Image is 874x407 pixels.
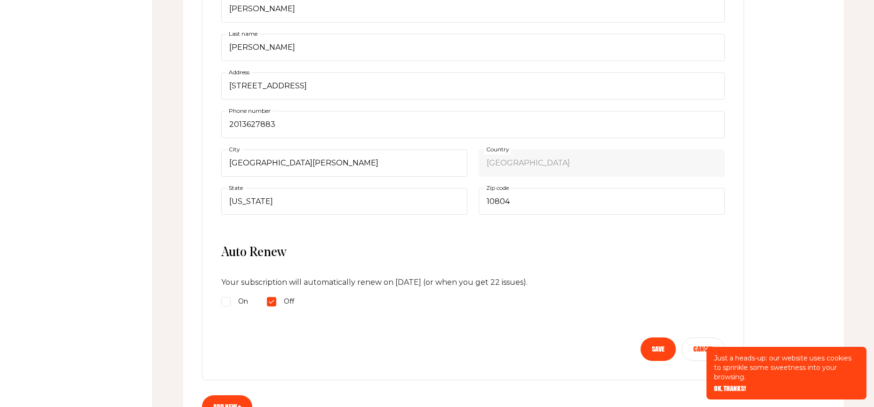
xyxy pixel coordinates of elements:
label: State [227,182,245,193]
label: Zip code [484,182,511,193]
label: Last name [227,29,259,39]
input: Phone number [221,111,725,138]
label: City [227,144,242,154]
label: Phone number [227,106,273,116]
button: OK, THANKS! [714,385,746,392]
button: Cancel [682,337,725,361]
select: Country [479,149,725,177]
input: Last name [221,34,725,61]
label: Address [227,67,251,78]
input: On [221,297,231,306]
select: State [221,188,467,215]
input: City [221,149,467,177]
p: Your subscription will automatically renew on [DATE] (or when you get 22 issues) . [221,276,725,289]
span: Auto Renew [221,245,725,261]
span: On [238,296,248,307]
input: Off [267,297,276,306]
p: Just a heads-up: our website uses cookies to sprinkle some sweetness into your browsing. [714,353,859,382]
label: Country [484,144,511,154]
button: Save [641,337,676,361]
input: Zip code [479,188,725,215]
input: Address [221,72,725,100]
span: Off [284,296,294,307]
